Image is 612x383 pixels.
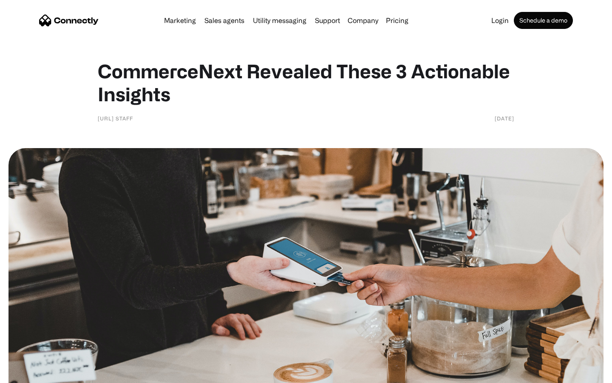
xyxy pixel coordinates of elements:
[161,17,199,24] a: Marketing
[514,12,573,29] a: Schedule a demo
[312,17,343,24] a: Support
[201,17,248,24] a: Sales agents
[8,368,51,380] aside: Language selected: English
[488,17,512,24] a: Login
[382,17,412,24] a: Pricing
[348,14,378,26] div: Company
[98,60,514,106] h1: CommerceNext Revealed These 3 Actionable Insights
[249,17,310,24] a: Utility messaging
[17,368,51,380] ul: Language list
[98,114,133,123] div: [URL] Staff
[495,114,514,123] div: [DATE]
